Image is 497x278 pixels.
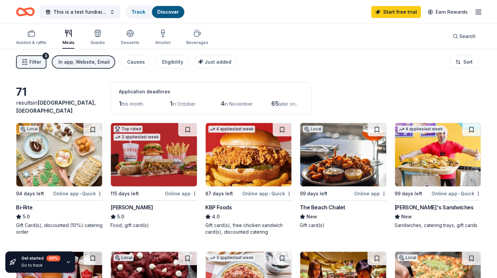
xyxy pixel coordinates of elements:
[395,123,481,186] img: Image for Ike's Sandwiches
[300,222,386,229] div: Gift card(s)
[300,203,345,211] div: The Beach Chalet
[224,101,252,107] span: in November
[16,99,96,114] span: [GEOGRAPHIC_DATA], [GEOGRAPHIC_DATA]
[303,126,323,132] div: Local
[111,123,197,186] img: Image for Portillo's
[205,203,232,211] div: KBP Foods
[165,189,197,198] div: Online app
[459,32,476,40] span: Search
[29,58,41,66] span: Filter
[113,254,134,261] div: Local
[46,255,60,261] div: 40 %
[458,191,460,196] span: •
[80,191,81,196] span: •
[110,222,197,229] div: Food, gift card(s)
[16,85,102,99] div: 71
[212,213,220,221] span: 4.0
[110,190,139,198] div: 115 days left
[16,222,102,235] div: Gift Card(s), discounted (10%) catering order
[119,100,121,107] span: 1
[398,126,444,133] div: 4 applies last week
[90,27,105,49] button: Snacks
[132,9,145,15] a: Track
[16,99,102,115] div: results
[121,101,143,107] span: this month
[172,101,195,107] span: in October
[220,100,224,107] span: 4
[278,101,298,107] span: later on...
[205,222,292,235] div: Gift card(s), free chicken sandwich card(s), discounted catering
[156,55,189,69] button: Eligibility
[450,55,478,69] button: Sort
[205,190,233,198] div: 87 days left
[16,55,46,69] button: Filter3
[186,27,208,49] button: Beverages
[19,126,39,132] div: Local
[16,123,102,186] img: Image for Bi-Rite
[16,27,46,49] button: Auction & raffle
[126,5,185,19] button: TrackDiscover
[121,40,139,45] div: Desserts
[395,123,481,229] a: Image for Ike's Sandwiches4 applieslast week99 days leftOnline app•Quick[PERSON_NAME]'s Sandwiche...
[395,190,422,198] div: 99 days left
[21,263,60,268] div: Go to track
[205,59,231,65] span: Just added
[119,88,303,96] div: Application deadlines
[16,4,35,20] a: Home
[155,40,170,45] div: Alcohol
[53,8,107,16] span: This is a test fundraiser
[300,190,327,198] div: 99 days left
[463,58,473,66] span: Sort
[300,123,386,186] img: Image for The Beach Chalet
[208,254,255,261] div: 3 applies last week
[16,123,102,235] a: Image for Bi-RiteLocal94 days leftOnline app•QuickBi-Rite5.0Gift Card(s), discounted (10%) cateri...
[157,9,179,15] a: Discover
[117,213,124,221] span: 5.0
[398,254,418,261] div: Local
[58,58,110,66] div: In app, Website, Email
[121,27,139,49] button: Desserts
[206,123,291,186] img: Image for KBP Foods
[208,126,255,133] div: 4 applies last week
[306,213,317,221] span: New
[62,27,74,49] button: Meals
[401,213,412,221] span: New
[155,27,170,49] button: Alcohol
[127,58,145,66] div: Causes
[110,203,153,211] div: [PERSON_NAME]
[53,189,102,198] div: Online app Quick
[52,55,115,69] button: In app, Website, Email
[162,58,183,66] div: Eligibility
[16,203,32,211] div: Bi-Rite
[271,100,278,107] span: 65
[90,40,105,45] div: Snacks
[21,255,60,261] div: Get started
[371,6,421,18] a: Start free trial
[113,126,143,132] div: Top rated
[300,123,386,229] a: Image for The Beach ChaletLocal99 days leftOnline appThe Beach ChaletNewGift card(s)
[395,203,474,211] div: [PERSON_NAME]'s Sandwiches
[186,40,208,45] div: Beverages
[16,190,44,198] div: 94 days left
[16,99,96,114] span: in
[42,53,49,59] div: 3
[242,189,292,198] div: Online app Quick
[395,222,481,229] div: Sandwiches, catering trays, gift cards
[170,100,172,107] span: 1
[16,40,46,45] div: Auction & raffle
[110,123,197,229] a: Image for Portillo'sTop rated3 applieslast week115 days leftOnline app[PERSON_NAME]5.0Food, gift ...
[432,189,481,198] div: Online app Quick
[120,55,150,69] button: Causes
[194,55,237,69] button: Just added
[205,123,292,235] a: Image for KBP Foods4 applieslast week87 days leftOnline app•QuickKBP Foods4.0Gift card(s), free c...
[269,191,270,196] span: •
[62,40,74,45] div: Meals
[447,30,481,43] button: Search
[23,213,30,221] span: 5.0
[354,189,387,198] div: Online app
[424,6,472,18] a: Earn Rewards
[40,5,120,19] button: This is a test fundraiser
[113,134,160,141] div: 3 applies last week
